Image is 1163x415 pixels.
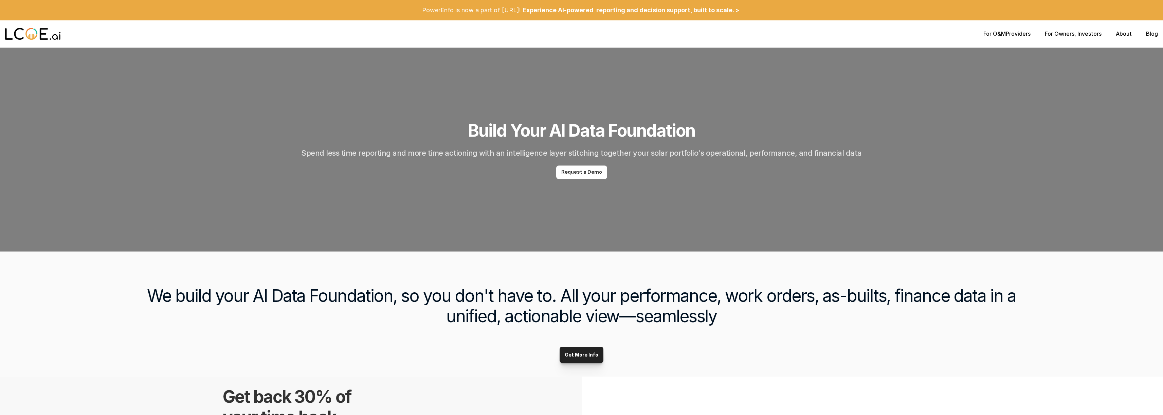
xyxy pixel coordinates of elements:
a: Blog [1146,30,1158,37]
h2: Spend less time reporting and more time actioning with an intelligence layer stitching together y... [301,148,862,159]
a: About [1116,30,1132,37]
a: Experience AI-powered reporting and decision support, built to scale. > [521,2,741,18]
a: Request a Demo [556,166,607,179]
h3: We build your AI Data Foundation, so you don't have to. All your performance, work orders, as-bui... [127,286,1036,326]
p: Providers [983,31,1031,37]
p: Experience AI-powered reporting and decision support, built to scale. > [523,6,739,14]
p: , Investors [1045,31,1102,37]
p: Request a Demo [561,169,602,175]
a: For O&M [983,30,1006,37]
a: For Owners [1045,30,1074,37]
h1: Build Your AI Data Foundation [468,120,695,141]
p: Get More Info [565,352,598,358]
p: PowerEnfo is now a part of [URL]! [422,6,521,14]
a: Get More Info [560,347,603,363]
